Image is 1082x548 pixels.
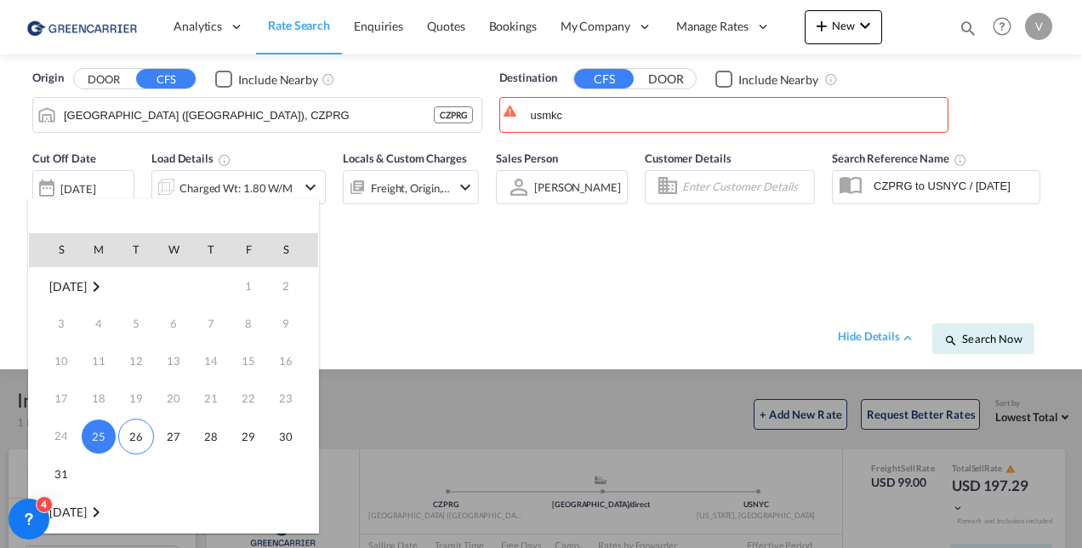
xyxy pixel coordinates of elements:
[192,343,230,380] td: Thursday August 14 2025
[155,380,192,418] td: Wednesday August 20 2025
[29,493,318,531] td: September 2025
[267,380,318,418] td: Saturday August 23 2025
[80,305,117,343] td: Monday August 4 2025
[155,418,192,455] td: Wednesday August 27 2025
[29,455,318,494] tr: Week 6
[29,380,80,418] td: Sunday August 17 2025
[230,233,267,267] th: F
[230,343,267,380] td: Friday August 15 2025
[230,380,267,418] td: Friday August 22 2025
[29,418,318,455] tr: Week 5
[29,233,318,533] md-calendar: Calendar
[267,267,318,305] td: Saturday August 2 2025
[29,418,80,455] td: Sunday August 24 2025
[80,233,117,267] th: M
[192,233,230,267] th: T
[269,420,303,454] span: 30
[49,505,86,519] span: [DATE]
[29,455,80,494] td: Sunday August 31 2025
[267,418,318,455] td: Saturday August 30 2025
[80,418,117,455] td: Monday August 25 2025
[44,457,78,491] span: 31
[267,305,318,343] td: Saturday August 9 2025
[49,279,86,294] span: [DATE]
[29,305,318,343] tr: Week 2
[157,420,191,454] span: 27
[29,305,80,343] td: Sunday August 3 2025
[82,420,116,454] span: 25
[267,233,318,267] th: S
[155,305,192,343] td: Wednesday August 6 2025
[117,380,155,418] td: Tuesday August 19 2025
[29,343,318,380] tr: Week 3
[29,233,80,267] th: S
[29,493,318,531] tr: Week undefined
[192,380,230,418] td: Thursday August 21 2025
[29,343,80,380] td: Sunday August 10 2025
[267,343,318,380] td: Saturday August 16 2025
[192,305,230,343] td: Thursday August 7 2025
[80,380,117,418] td: Monday August 18 2025
[231,420,265,454] span: 29
[29,267,318,305] tr: Week 1
[155,343,192,380] td: Wednesday August 13 2025
[80,343,117,380] td: Monday August 11 2025
[117,418,155,455] td: Tuesday August 26 2025
[118,419,154,454] span: 26
[230,418,267,455] td: Friday August 29 2025
[194,420,228,454] span: 28
[117,305,155,343] td: Tuesday August 5 2025
[117,233,155,267] th: T
[230,305,267,343] td: Friday August 8 2025
[29,267,155,305] td: August 2025
[29,380,318,418] tr: Week 4
[117,343,155,380] td: Tuesday August 12 2025
[192,418,230,455] td: Thursday August 28 2025
[230,267,267,305] td: Friday August 1 2025
[155,233,192,267] th: W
